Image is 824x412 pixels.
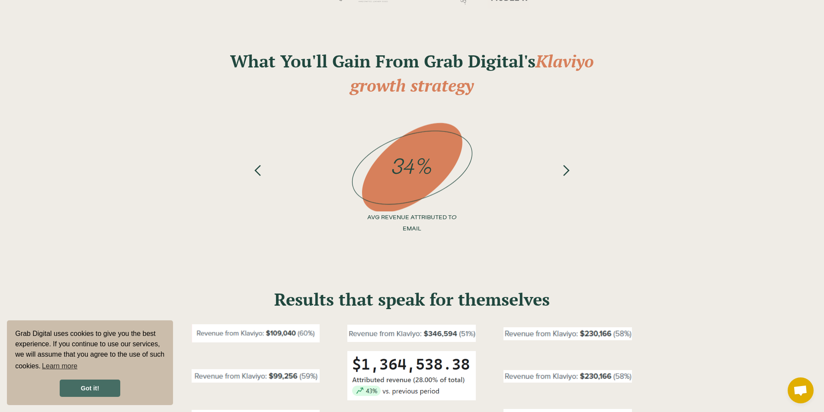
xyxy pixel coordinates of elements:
[241,119,276,242] div: previous slide
[241,119,584,242] div: 1 of 4
[788,377,814,403] div: Open chat
[274,287,550,310] strong: Results that speak for themselves
[503,327,632,340] img: revenue from klaviyo: $230166
[60,380,120,397] a: dismiss cookie message
[360,211,464,234] p: AVG REVENUE ATTRIBUTED TO EMAIL
[15,329,165,373] span: Grab Digital uses cookies to give you the best experience. If you continue to use our services, w...
[549,119,584,242] div: next slide
[503,370,632,383] img: revenue from klaviyo: $230166
[391,153,433,178] em: 34%
[7,320,173,405] div: cookieconsent
[41,360,79,373] a: learn more about cookies
[347,325,476,342] img: revenue from klaviyo: 346594
[230,49,535,72] strong: What You'll Gain From Grab Digital's
[192,324,320,342] img: revenue from klaviyo: $109040
[241,119,584,242] div: carousel
[347,351,476,400] img: revenue from klaviyo: $1364538
[192,369,320,383] img: revenue from klaviyo: 99256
